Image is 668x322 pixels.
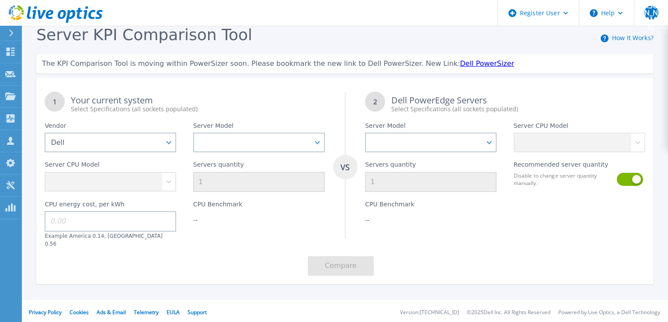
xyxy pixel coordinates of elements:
[612,34,654,42] a: How It Works?
[45,201,125,211] label: CPU energy cost, per kWh
[193,201,243,211] label: CPU Benchmark
[134,308,159,316] a: Telemetry
[460,59,514,68] a: Dell PowerSizer
[167,308,180,316] a: EULA
[308,256,374,276] button: Compare
[42,59,460,68] span: The KPI Comparison Tool is moving within PowerSizer soon. Please bookmark the new link to Dell Po...
[71,96,324,113] div: Your current system
[188,308,207,316] a: Support
[193,161,244,171] label: Servers quantity
[365,201,414,211] label: CPU Benchmark
[45,233,163,247] label: Example America 0.14, [GEOGRAPHIC_DATA] 0.56
[36,26,252,44] span: Server KPI Comparison Tool
[391,105,645,113] div: Select Specifications (all sockets populated)
[365,122,405,133] label: Server Model
[70,308,89,316] a: Cookies
[53,97,57,106] tspan: 1
[45,211,176,231] input: 0.00
[340,162,350,172] tspan: VS
[29,308,62,316] a: Privacy Policy
[193,216,325,224] div: --
[365,216,497,224] div: --
[97,308,126,316] a: Ads & Email
[45,161,99,171] label: Server CPU Model
[514,172,612,187] label: Disable to change server quantity manually.
[391,96,645,113] div: Dell PowerEdge Servers
[400,310,459,315] li: Version: [TECHNICAL_ID]
[45,122,66,133] label: Vendor
[193,122,233,133] label: Server Model
[514,161,609,171] label: Recommended server quantity
[558,310,660,315] li: Powered by Live Optics, a Dell Technology
[467,310,550,315] li: © 2025 Dell Inc. All Rights Reserved
[71,105,324,113] div: Select Specifications (all sockets populated)
[373,97,377,106] tspan: 2
[365,161,416,171] label: Servers quantity
[514,122,568,133] label: Server CPU Model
